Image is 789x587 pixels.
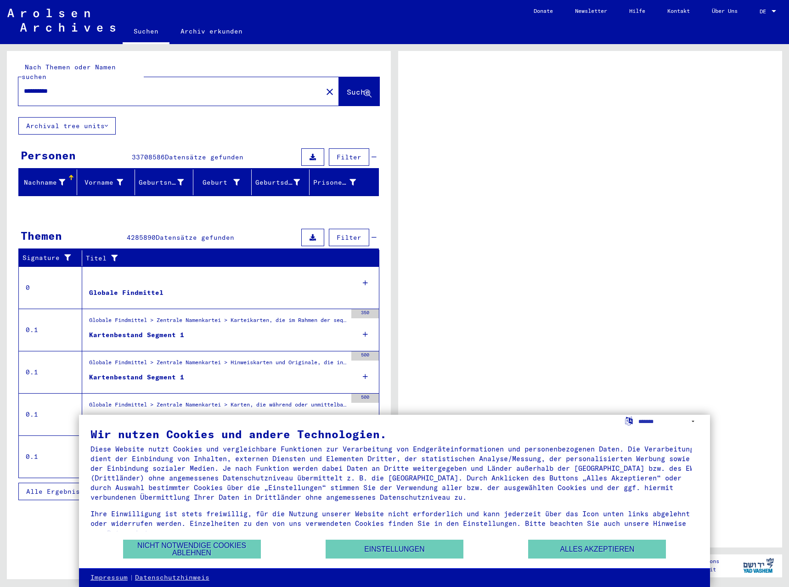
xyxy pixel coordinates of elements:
div: 500 [351,351,379,361]
div: Geburtsdatum [255,175,312,190]
select: Sprache auswählen [638,415,699,428]
div: Prisoner # [313,175,367,190]
a: Impressum [90,573,128,582]
div: Prisoner # [313,178,356,187]
div: Signature [23,253,75,263]
div: Ihre Einwilligung ist stets freiwillig, für die Nutzung unserer Website nicht erforderlich und ka... [90,509,699,538]
div: Titel [86,251,370,265]
div: Globale Findmittel > Zentrale Namenkartei > Hinweiskarten und Originale, die in T/D-Fällen aufgef... [89,358,347,371]
div: Vorname [81,175,135,190]
td: 0.1 [19,393,82,435]
div: Kartenbestand Segment 1 [89,373,184,382]
div: Geburtsdatum [255,178,300,187]
div: Nachname [23,178,65,187]
span: Datensätze gefunden [165,153,243,161]
mat-icon: close [324,86,335,97]
div: Signature [23,251,84,265]
img: yv_logo.png [741,554,776,577]
mat-label: Nach Themen oder Namen suchen [22,63,116,81]
div: Geburt‏ [197,175,251,190]
div: Kartenbestand Segment 1 [89,330,184,340]
div: Diese Website nutzt Cookies und vergleichbare Funktionen zur Verarbeitung von Endgeräteinformatio... [90,444,699,502]
div: Wir nutzen Cookies und andere Technologien. [90,429,699,440]
span: Suche [347,87,370,96]
mat-header-cell: Vorname [77,169,135,195]
div: Personen [21,147,76,164]
mat-header-cell: Geburtsdatum [252,169,310,195]
span: Alle Ergebnisse anzeigen [26,487,125,496]
img: Arolsen_neg.svg [7,9,115,32]
td: 0.1 [19,351,82,393]
span: Datensätze gefunden [156,233,234,242]
a: Archiv erkunden [169,20,254,42]
a: Suchen [123,20,169,44]
button: Nicht notwendige Cookies ablehnen [123,540,261,559]
div: Themen [21,227,62,244]
button: Einstellungen [326,540,463,559]
td: 0 [19,266,82,309]
button: Clear [321,82,339,101]
label: Sprache auswählen [624,416,634,425]
div: Vorname [81,178,124,187]
td: 0.1 [19,435,82,478]
span: Filter [337,233,361,242]
div: Nachname [23,175,77,190]
span: DE [760,8,770,15]
div: Titel [86,254,361,263]
div: 350 [351,309,379,318]
div: Globale Findmittel > Zentrale Namenkartei > Karteikarten, die im Rahmen der sequentiellen Massend... [89,316,347,329]
button: Filter [329,229,369,246]
mat-header-cell: Prisoner # [310,169,378,195]
button: Filter [329,148,369,166]
span: Filter [337,153,361,161]
span: 33708586 [132,153,165,161]
div: Geburtsname [139,175,195,190]
a: Datenschutzhinweis [135,573,209,582]
div: 500 [351,394,379,403]
div: Geburt‏ [197,178,240,187]
span: 4285890 [127,233,156,242]
button: Alles akzeptieren [528,540,666,559]
div: Geburtsname [139,178,184,187]
div: Globale Findmittel [89,288,163,298]
button: Suche [339,77,379,106]
td: 0.1 [19,309,82,351]
mat-header-cell: Geburt‏ [193,169,252,195]
button: Archival tree units [18,117,116,135]
div: Globale Findmittel > Zentrale Namenkartei > Karten, die während oder unmittelbar vor der sequenti... [89,401,347,413]
mat-header-cell: Geburtsname [135,169,193,195]
button: Alle Ergebnisse anzeigen [18,483,138,500]
mat-header-cell: Nachname [19,169,77,195]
